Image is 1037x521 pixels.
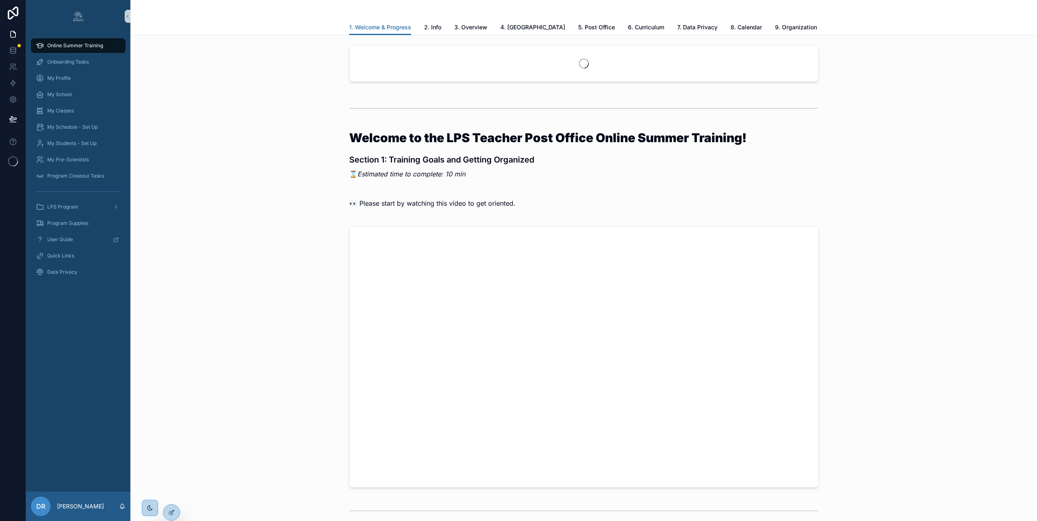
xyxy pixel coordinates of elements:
[731,20,762,36] a: 8. Calendar
[47,173,104,179] span: Program Closeout Tasks
[628,23,664,31] span: 6. Curriculum
[677,23,718,31] span: 7. Data Privacy
[31,248,125,263] a: Quick Links
[72,10,85,23] img: App logo
[47,269,77,275] span: Data Privacy
[47,140,97,147] span: My Students - Set Up
[31,71,125,86] a: My Profile
[47,156,89,163] span: My Pre-Scientists
[578,20,615,36] a: 5. Post Office
[47,236,73,243] span: User Guide
[47,108,74,114] span: My Classes
[47,59,89,65] span: Onboarding Tasks
[357,170,465,178] em: Estimated time to complete: 10 min
[31,169,125,183] a: Program Closeout Tasks
[47,124,98,130] span: My Schedule - Set Up
[47,220,88,226] span: Program Supplies
[775,20,817,36] a: 9. Organization
[47,253,74,259] span: Quick Links
[31,232,125,247] a: User Guide
[349,169,819,179] p: ⌛
[31,103,125,118] a: My Classes
[424,23,441,31] span: 2. Info
[31,200,125,214] a: LPS Program
[26,33,130,290] div: scrollable content
[31,265,125,279] a: Data Privacy
[454,23,487,31] span: 3. Overview
[349,20,411,35] a: 1. Welcome & Progress
[31,87,125,102] a: My School
[31,152,125,167] a: My Pre-Scientists
[454,20,487,36] a: 3. Overview
[731,23,762,31] span: 8. Calendar
[47,42,103,49] span: Online Summer Training
[349,23,411,31] span: 1. Welcome & Progress
[36,501,45,511] span: DR
[775,23,817,31] span: 9. Organization
[628,20,664,36] a: 6. Curriculum
[424,20,441,36] a: 2. Info
[500,20,565,36] a: 4. [GEOGRAPHIC_DATA]
[31,136,125,151] a: My Students - Set Up
[31,55,125,69] a: Onboarding Tasks
[349,132,819,144] h1: Welcome to the LPS Teacher Post Office Online Summer Training!
[578,23,615,31] span: 5. Post Office
[47,204,78,210] span: LPS Program
[349,154,819,166] h3: Section 1: Training Goals and Getting Organized
[31,120,125,134] a: My Schedule - Set Up
[47,75,71,81] span: My Profile
[47,91,72,98] span: My School
[57,502,104,510] p: [PERSON_NAME]
[31,38,125,53] a: Online Summer Training
[677,20,718,36] a: 7. Data Privacy
[349,198,819,208] p: 👀 Please start by watching this video to get oriented.
[500,23,565,31] span: 4. [GEOGRAPHIC_DATA]
[31,216,125,231] a: Program Supplies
